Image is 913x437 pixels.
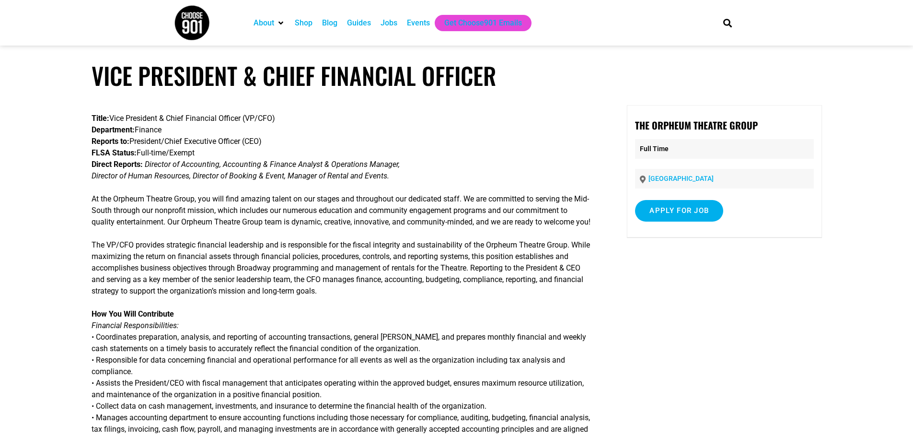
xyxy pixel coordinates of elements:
[322,17,337,29] a: Blog
[92,114,109,123] strong: Title:
[635,118,758,132] strong: The Orpheum Theatre Group
[92,239,591,297] p: The VP/CFO provides strategic financial leadership and is responsible for the fiscal integrity an...
[347,17,371,29] a: Guides
[719,15,735,31] div: Search
[648,175,714,182] a: [GEOGRAPHIC_DATA]
[249,15,290,31] div: About
[635,139,813,159] p: Full Time
[407,17,430,29] a: Events
[145,160,400,169] em: Director of Accounting, Accounting & Finance Analyst & Operations Manager,
[92,113,591,182] p: Vice President & Chief Financial Officer (VP/CFO) Finance President/Chief Executive Officer (CEO)...
[92,137,129,146] strong: Reports to:
[444,17,522,29] a: Get Choose901 Emails
[92,193,591,228] p: At the Orpheum Theatre Group, you will find amazing talent on our stages and throughout our dedic...
[92,321,179,330] em: Financial Responsibilities:
[254,17,274,29] a: About
[92,309,174,319] strong: How You Will Contribute
[635,200,723,222] input: Apply for job
[249,15,707,31] nav: Main nav
[381,17,397,29] a: Jobs
[92,61,822,90] h1: Vice President & Chief Financial Officer
[92,171,389,180] em: Director of Human Resources, Director of Booking & Event, Manager of Rental and Events.
[295,17,312,29] a: Shop
[92,160,143,169] strong: Direct Reports:
[92,148,137,157] strong: FLSA Status:
[92,125,135,134] strong: Department:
